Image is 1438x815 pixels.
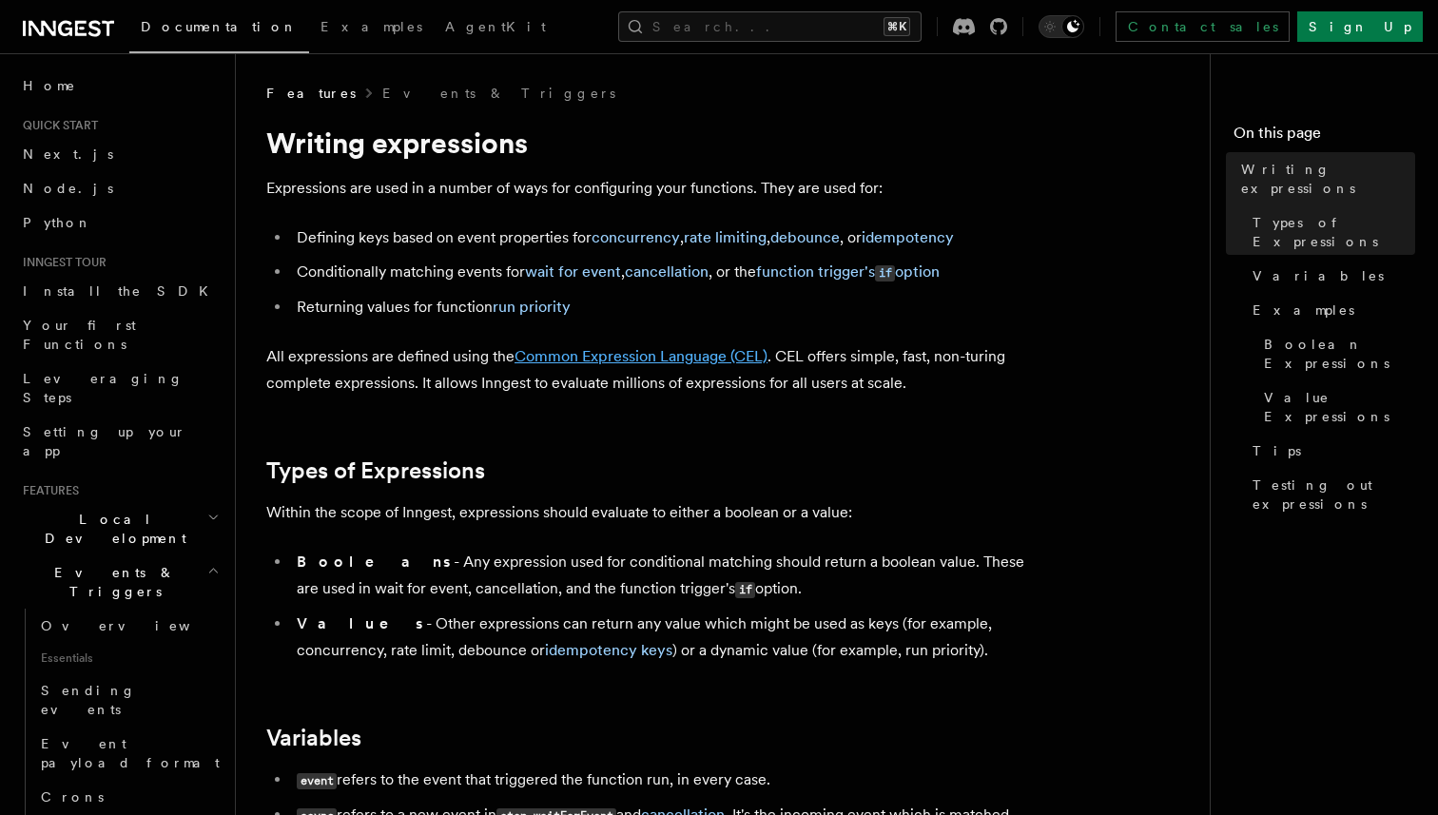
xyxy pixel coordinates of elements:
[15,361,223,415] a: Leveraging Steps
[1253,213,1415,251] span: Types of Expressions
[1253,475,1415,514] span: Testing out expressions
[33,643,223,673] span: Essentials
[266,175,1027,202] p: Expressions are used in a number of ways for configuring your functions. They are used for:
[1234,152,1415,205] a: Writing expressions
[445,19,546,34] span: AgentKit
[1245,205,1415,259] a: Types of Expressions
[15,274,223,308] a: Install the SDK
[321,19,422,34] span: Examples
[1234,122,1415,152] h4: On this page
[15,68,223,103] a: Home
[297,553,454,571] strong: Booleans
[9,9,29,29] img: favicon-june-2025-light.svg
[15,171,223,205] a: Node.js
[1253,266,1384,285] span: Variables
[382,84,615,103] a: Events & Triggers
[23,371,184,405] span: Leveraging Steps
[1297,11,1423,42] a: Sign Up
[1116,11,1290,42] a: Contact sales
[1256,380,1415,434] a: Value Expressions
[291,611,1027,664] li: - Other expressions can return any value which might be used as keys (for example, concurrency, r...
[291,766,1027,794] li: refers to the event that triggered the function run, in every case.
[291,259,1027,286] li: Conditionally matching events for , , or the
[23,318,136,352] span: Your first Functions
[266,343,1027,397] p: All expressions are defined using the . CEL offers simple, fast, non-turing complete expressions....
[434,6,557,51] a: AgentKit
[684,228,767,246] a: rate limiting
[15,510,207,548] span: Local Development
[23,146,113,162] span: Next.js
[1039,15,1084,38] button: Toggle dark mode
[266,499,1027,526] p: Within the scope of Inngest, expressions should evaluate to either a boolean or a value:
[525,262,621,281] a: wait for event
[15,563,207,601] span: Events & Triggers
[15,502,223,555] button: Local Development
[23,283,220,299] span: Install the SDK
[266,84,356,103] span: Features
[266,457,485,484] a: Types of Expressions
[1264,388,1415,426] span: Value Expressions
[15,415,223,468] a: Setting up your app
[266,126,1027,160] h1: Writing expressions
[1264,335,1415,373] span: Boolean Expressions
[15,483,79,498] span: Features
[15,555,223,609] button: Events & Triggers
[618,11,922,42] button: Search...⌘K
[23,181,113,196] span: Node.js
[41,789,104,805] span: Crons
[1245,468,1415,521] a: Testing out expressions
[1253,441,1301,460] span: Tips
[735,582,755,598] code: if
[493,298,571,316] a: run priority
[129,6,309,53] a: Documentation
[15,137,223,171] a: Next.js
[875,265,895,281] code: if
[1253,301,1354,320] span: Examples
[15,205,223,240] a: Python
[41,618,237,633] span: Overview
[1245,259,1415,293] a: Variables
[862,228,954,246] a: idempotency
[1245,293,1415,327] a: Examples
[1245,434,1415,468] a: Tips
[15,308,223,361] a: Your first Functions
[33,673,223,727] a: Sending events
[291,549,1027,603] li: - Any expression used for conditional matching should return a boolean value. These are used in w...
[33,780,223,814] a: Crons
[291,224,1027,251] li: Defining keys based on event properties for , , , or
[309,6,434,51] a: Examples
[291,294,1027,320] li: Returning values for function
[33,609,223,643] a: Overview
[33,727,223,780] a: Event payload format
[41,736,220,770] span: Event payload format
[23,424,186,458] span: Setting up your app
[15,118,98,133] span: Quick start
[625,262,709,281] a: cancellation
[266,725,361,751] a: Variables
[141,19,298,34] span: Documentation
[884,17,910,36] kbd: ⌘K
[770,228,840,246] a: debounce
[1241,160,1415,198] span: Writing expressions
[15,255,107,270] span: Inngest tour
[41,683,136,717] span: Sending events
[23,76,76,95] span: Home
[515,347,768,365] a: Common Expression Language (CEL)
[756,262,940,281] a: function trigger'sifoption
[297,614,426,632] strong: Values
[297,773,337,789] code: event
[1256,327,1415,380] a: Boolean Expressions
[592,228,680,246] a: concurrency
[545,641,672,659] a: idempotency keys
[23,215,92,230] span: Python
